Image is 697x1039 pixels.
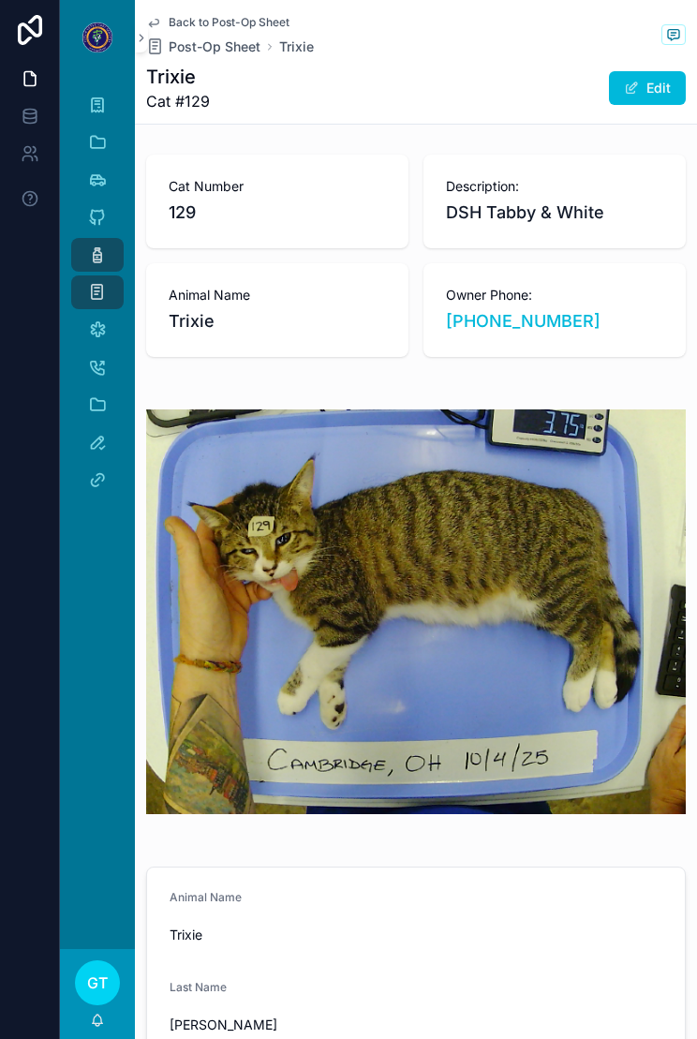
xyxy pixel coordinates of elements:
[169,308,386,334] span: Trixie
[609,71,686,105] button: Edit
[169,177,386,196] span: Cat Number
[446,200,663,226] span: DSH Tabby & White
[146,90,210,112] span: Cat #129
[170,926,662,944] span: Trixie
[279,37,314,56] a: Trixie
[146,409,686,814] img: attirGGb6tE1NwecI30470-capture_20251004-171610.png
[170,1016,662,1034] span: [PERSON_NAME]
[169,286,386,304] span: Animal Name
[169,37,260,56] span: Post-Op Sheet
[60,75,135,521] div: scrollable content
[170,980,227,994] span: Last Name
[169,200,386,226] span: 129
[169,15,289,30] span: Back to Post-Op Sheet
[446,177,663,196] span: Description:
[170,890,242,904] span: Animal Name
[446,308,601,334] a: [PHONE_NUMBER]
[146,15,289,30] a: Back to Post-Op Sheet
[146,37,260,56] a: Post-Op Sheet
[82,22,112,52] img: App logo
[446,286,663,304] span: Owner Phone:
[87,972,108,994] span: GT
[146,64,210,90] h1: Trixie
